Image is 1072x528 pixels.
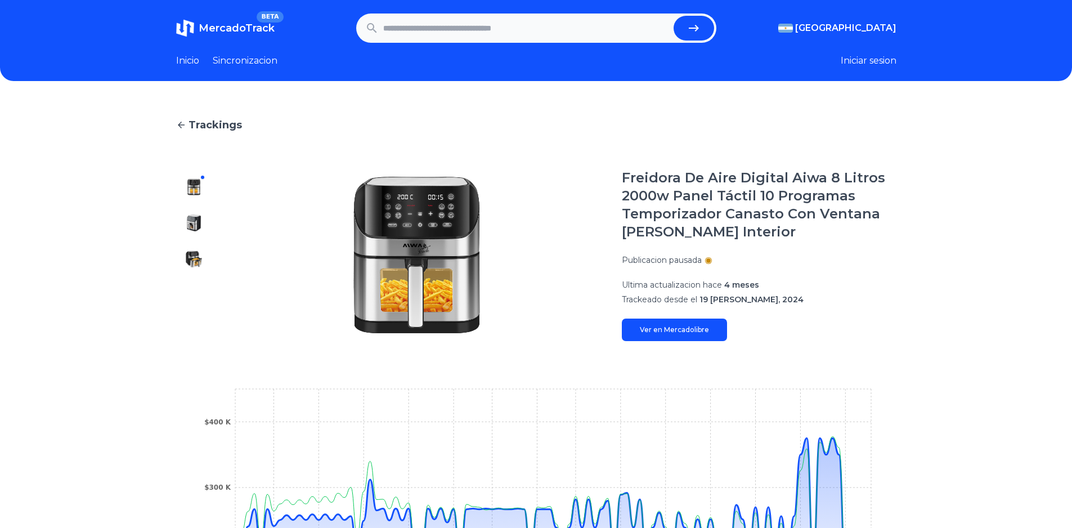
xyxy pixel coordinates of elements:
[622,254,702,266] p: Publicacion pausada
[176,54,199,68] a: Inicio
[213,54,277,68] a: Sincronizacion
[189,117,242,133] span: Trackings
[204,418,231,426] tspan: $400 K
[841,54,896,68] button: Iniciar sesion
[622,319,727,341] a: Ver en Mercadolibre
[778,21,896,35] button: [GEOGRAPHIC_DATA]
[724,280,759,290] span: 4 meses
[176,117,896,133] a: Trackings
[185,214,203,232] img: Freidora De Aire Digital Aiwa 8 Litros 2000w Panel Táctil 10 Programas Temporizador Canasto Con V...
[204,484,231,491] tspan: $300 K
[622,169,896,241] h1: Freidora De Aire Digital Aiwa 8 Litros 2000w Panel Táctil 10 Programas Temporizador Canasto Con V...
[778,24,793,33] img: Argentina
[199,22,275,34] span: MercadoTrack
[176,19,194,37] img: MercadoTrack
[622,280,722,290] span: Ultima actualizacion hace
[795,21,896,35] span: [GEOGRAPHIC_DATA]
[185,250,203,268] img: Freidora De Aire Digital Aiwa 8 Litros 2000w Panel Táctil 10 Programas Temporizador Canasto Con V...
[176,19,275,37] a: MercadoTrackBETA
[235,169,599,341] img: Freidora De Aire Digital Aiwa 8 Litros 2000w Panel Táctil 10 Programas Temporizador Canasto Con V...
[699,294,804,305] span: 19 [PERSON_NAME], 2024
[622,294,697,305] span: Trackeado desde el
[185,178,203,196] img: Freidora De Aire Digital Aiwa 8 Litros 2000w Panel Táctil 10 Programas Temporizador Canasto Con V...
[257,11,283,23] span: BETA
